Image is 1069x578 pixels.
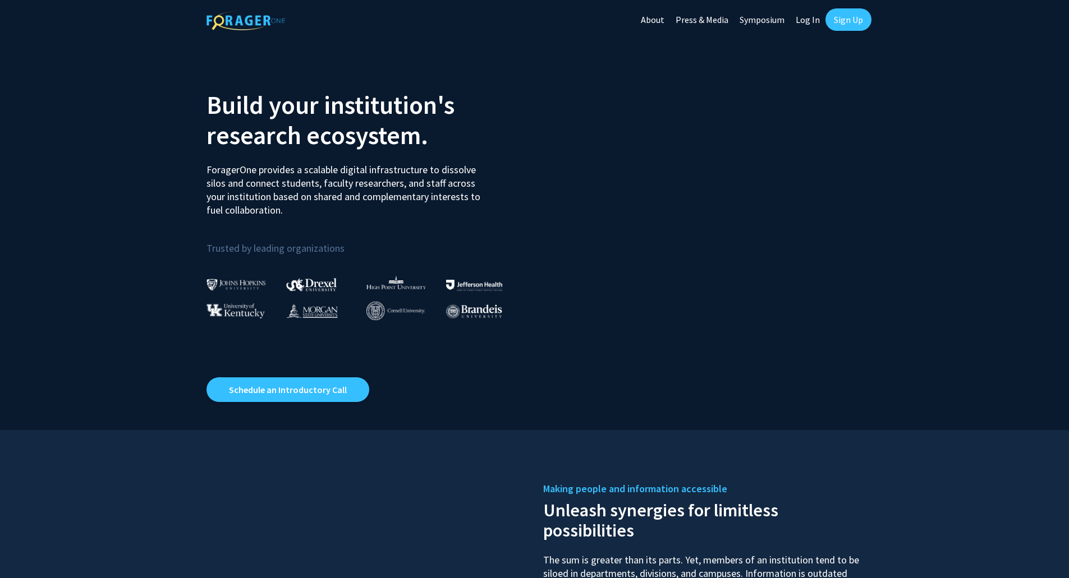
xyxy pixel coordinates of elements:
img: Brandeis University [446,304,502,318]
img: High Point University [366,276,426,289]
p: ForagerOne provides a scalable digital infrastructure to dissolve silos and connect students, fac... [207,155,488,217]
img: Cornell University [366,302,425,320]
h2: Unleash synergies for limitless possibilities [543,497,863,540]
h2: Build your institution's research ecosystem. [207,90,526,150]
p: Trusted by leading organizations [207,226,526,257]
a: Sign Up [825,8,871,31]
img: Thomas Jefferson University [446,280,502,290]
img: Morgan State University [286,303,338,318]
h5: Making people and information accessible [543,480,863,497]
img: Drexel University [286,278,337,291]
a: Opens in a new tab [207,377,369,402]
img: ForagerOne Logo [207,11,285,30]
img: Johns Hopkins University [207,279,266,290]
img: University of Kentucky [207,303,265,318]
